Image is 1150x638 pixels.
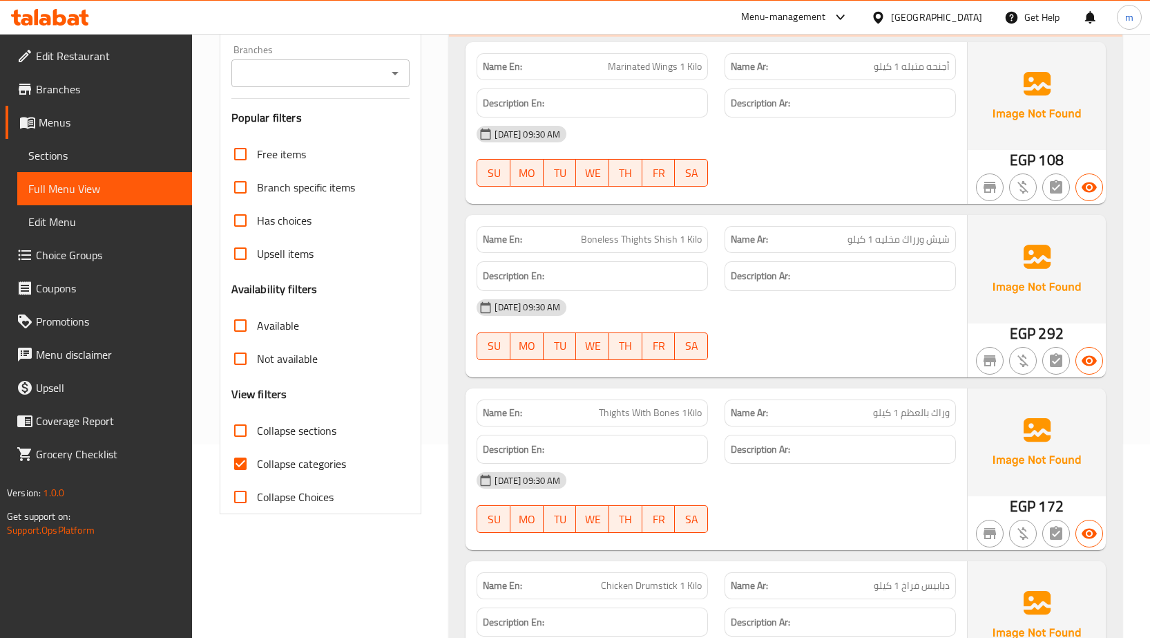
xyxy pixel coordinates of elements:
[483,95,544,112] strong: Description En:
[510,332,544,360] button: MO
[516,336,538,356] span: MO
[874,59,950,74] span: أجنحه متبله 1 كيلو
[6,238,192,272] a: Choice Groups
[510,505,544,533] button: MO
[483,336,505,356] span: SU
[483,268,544,285] strong: Description En:
[1125,10,1133,25] span: m
[257,179,355,196] span: Branch specific items
[257,146,306,162] span: Free items
[1038,320,1063,347] span: 292
[28,214,181,230] span: Edit Menu
[582,163,604,183] span: WE
[516,163,538,183] span: MO
[873,406,950,420] span: وراك بالعظم 1 كيلو
[489,474,566,487] span: [DATE] 09:30 AM
[582,509,604,529] span: WE
[17,172,192,205] a: Full Menu View
[599,406,702,420] span: Thights With Bones 1Kilo
[36,346,181,363] span: Menu disclaimer
[544,505,577,533] button: TU
[17,139,192,172] a: Sections
[847,232,950,247] span: شيش ورراك مخليه 1 كيلو
[1075,520,1103,547] button: Available
[489,128,566,141] span: [DATE] 09:30 AM
[7,521,95,539] a: Support.OpsPlatform
[1009,347,1037,375] button: Purchased item
[6,106,192,139] a: Menus
[1010,147,1035,173] span: EGP
[874,579,950,593] span: دبابيس فراخ 1 كيلو
[582,336,604,356] span: WE
[968,215,1106,323] img: Ae5nvW7+0k+MAAAAAElFTkSuQmCC
[6,305,192,338] a: Promotions
[549,509,571,529] span: TU
[1042,173,1070,201] button: Not has choices
[36,81,181,97] span: Branches
[642,505,675,533] button: FR
[976,173,1004,201] button: Not branch specific item
[28,147,181,164] span: Sections
[28,180,181,197] span: Full Menu View
[741,9,826,26] div: Menu-management
[615,336,637,356] span: TH
[675,159,708,187] button: SA
[483,163,505,183] span: SU
[648,509,670,529] span: FR
[731,59,768,74] strong: Name Ar:
[7,507,70,525] span: Get support on:
[1009,173,1037,201] button: Purchased item
[1010,493,1035,520] span: EGP
[477,505,510,533] button: SU
[731,441,790,458] strong: Description Ar:
[601,579,702,593] span: Chicken Drumstick 1 Kilo
[385,64,405,83] button: Open
[680,163,702,183] span: SA
[36,413,181,429] span: Coverage Report
[581,232,702,247] span: Boneless Thights Shish 1 Kilo
[6,272,192,305] a: Coupons
[231,386,287,402] h3: View filters
[642,159,675,187] button: FR
[1042,347,1070,375] button: Not has choices
[731,614,790,631] strong: Description Ar:
[489,301,566,314] span: [DATE] 09:30 AM
[731,406,768,420] strong: Name Ar:
[615,163,637,183] span: TH
[257,489,334,505] span: Collapse Choices
[642,332,675,360] button: FR
[257,456,346,472] span: Collapse categories
[576,332,609,360] button: WE
[43,484,64,502] span: 1.0.0
[1038,493,1063,520] span: 172
[1042,520,1070,547] button: Not has choices
[731,95,790,112] strong: Description Ar:
[477,159,510,187] button: SU
[483,579,522,593] strong: Name En:
[231,110,410,126] h3: Popular filters
[1038,147,1063,173] span: 108
[477,332,510,360] button: SU
[36,379,181,396] span: Upsell
[6,438,192,471] a: Grocery Checklist
[1009,520,1037,547] button: Purchased item
[36,247,181,263] span: Choice Groups
[1075,173,1103,201] button: Available
[976,347,1004,375] button: Not branch specific item
[231,281,318,297] h3: Availability filters
[1010,320,1035,347] span: EGP
[257,212,312,229] span: Has choices
[609,159,642,187] button: TH
[608,59,702,74] span: Marinated Wings 1 Kilo
[36,446,181,462] span: Grocery Checklist
[36,48,181,64] span: Edit Restaurant
[544,159,577,187] button: TU
[36,313,181,330] span: Promotions
[36,280,181,297] span: Coupons
[6,39,192,73] a: Edit Restaurant
[549,336,571,356] span: TU
[6,73,192,106] a: Branches
[675,332,708,360] button: SA
[1075,347,1103,375] button: Available
[576,159,609,187] button: WE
